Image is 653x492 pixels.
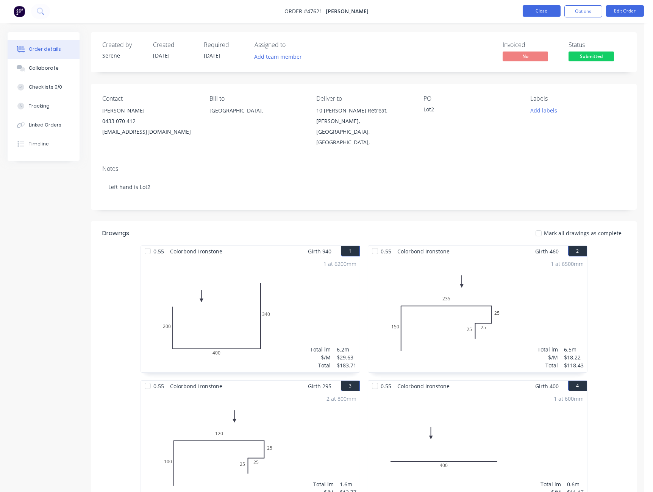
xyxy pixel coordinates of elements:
[29,46,61,53] div: Order details
[311,353,331,361] div: $/M
[567,480,584,488] div: 0.6m
[250,52,306,62] button: Add team member
[102,41,144,48] div: Created by
[8,97,80,116] button: Tracking
[102,95,197,102] div: Contact
[423,105,518,116] div: Lot2
[564,5,602,17] button: Options
[308,246,332,257] span: Girth 940
[316,105,411,148] div: 10 [PERSON_NAME] Retreat,[PERSON_NAME], [GEOGRAPHIC_DATA], [GEOGRAPHIC_DATA],
[29,84,62,91] div: Checklists 0/0
[29,65,59,72] div: Collaborate
[378,381,395,392] span: 0.55
[29,103,50,109] div: Tracking
[564,345,584,353] div: 6.5m
[29,122,61,128] div: Linked Orders
[102,105,197,137] div: [PERSON_NAME]0433 070 412[EMAIL_ADDRESS][DOMAIN_NAME]
[102,165,625,172] div: Notes
[526,105,561,116] button: Add labels
[538,361,558,369] div: Total
[316,95,411,102] div: Deliver to
[167,246,226,257] span: Colorbond Ironstone
[568,246,587,256] button: 2
[551,260,584,268] div: 1 at 6500mm
[8,78,80,97] button: Checklists 0/0
[538,353,558,361] div: $/M
[337,361,357,369] div: $183.71
[564,361,584,369] div: $118.43
[503,52,548,61] span: No
[341,381,360,391] button: 3
[167,381,226,392] span: Colorbond Ironstone
[102,175,625,198] div: Left hand is Lot2
[102,52,144,59] div: Serene
[255,41,330,48] div: Assigned to
[8,116,80,134] button: Linked Orders
[209,105,305,130] div: [GEOGRAPHIC_DATA],
[102,105,197,116] div: [PERSON_NAME]
[337,345,357,353] div: 6.2m
[536,246,559,257] span: Girth 460
[153,52,170,59] span: [DATE]
[29,141,49,147] div: Timeline
[151,246,167,257] span: 0.55
[337,353,357,361] div: $29.63
[311,361,331,369] div: Total
[311,345,331,353] div: Total lm
[569,52,614,61] span: Submitted
[327,395,357,403] div: 2 at 800mm
[102,229,129,238] div: Drawings
[341,246,360,256] button: 1
[8,40,80,59] button: Order details
[554,395,584,403] div: 1 at 600mm
[368,257,587,372] div: 01502352525251 at 6500mmTotal lm$/MTotal6.5m$18.22$118.43
[395,381,453,392] span: Colorbond Ironstone
[141,257,360,372] div: 02004003401 at 6200mmTotal lm$/MTotal6.2m$29.63$183.71
[102,116,197,127] div: 0433 070 412
[538,345,558,353] div: Total lm
[541,480,561,488] div: Total lm
[204,41,245,48] div: Required
[308,381,332,392] span: Girth 295
[14,6,25,17] img: Factory
[153,41,195,48] div: Created
[544,229,622,237] span: Mark all drawings as complete
[503,41,559,48] div: Invoiced
[151,381,167,392] span: 0.55
[209,95,305,102] div: Bill to
[102,127,197,137] div: [EMAIL_ADDRESS][DOMAIN_NAME]
[8,59,80,78] button: Collaborate
[284,8,326,15] span: Order #47621 -
[316,105,411,116] div: 10 [PERSON_NAME] Retreat,
[423,95,519,102] div: PO
[378,246,395,257] span: 0.55
[530,95,625,102] div: Labels
[326,8,369,15] span: [PERSON_NAME]
[568,381,587,391] button: 4
[564,353,584,361] div: $18.22
[314,480,334,488] div: Total lm
[324,260,357,268] div: 1 at 6200mm
[209,105,305,116] div: [GEOGRAPHIC_DATA],
[569,52,614,63] button: Submitted
[606,5,644,17] button: Edit Order
[8,134,80,153] button: Timeline
[523,5,561,17] button: Close
[569,41,625,48] div: Status
[255,52,306,62] button: Add team member
[395,246,453,257] span: Colorbond Ironstone
[204,52,220,59] span: [DATE]
[340,480,357,488] div: 1.6m
[536,381,559,392] span: Girth 400
[316,116,411,148] div: [PERSON_NAME], [GEOGRAPHIC_DATA], [GEOGRAPHIC_DATA],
